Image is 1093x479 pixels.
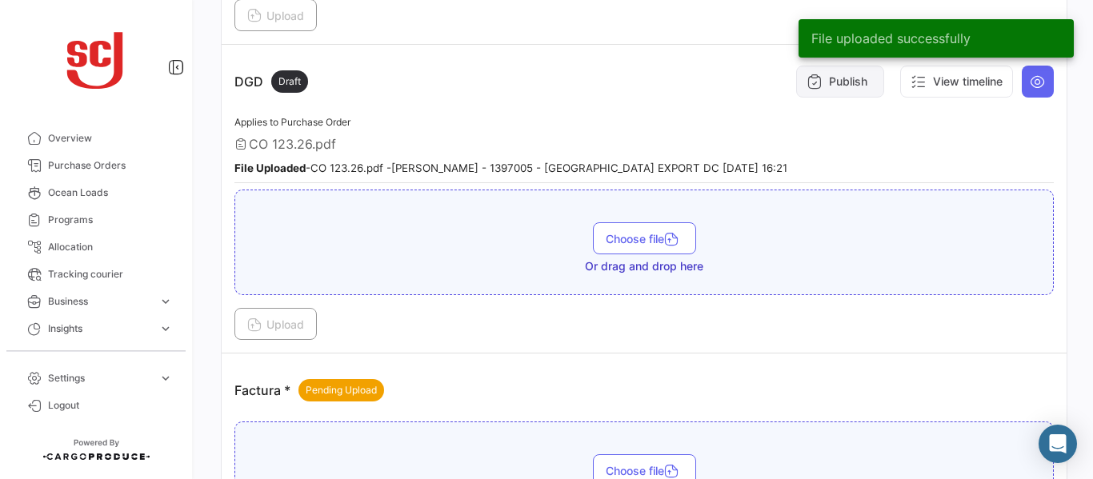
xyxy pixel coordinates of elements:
b: File Uploaded [234,162,306,174]
img: scj_logo1.svg [56,19,136,99]
span: Or drag and drop here [585,258,703,274]
span: Overview [48,131,173,146]
span: File uploaded successfully [811,30,971,46]
span: Insights [48,321,152,336]
span: Draft [278,74,301,89]
a: Ocean Loads [13,179,179,206]
span: expand_more [158,294,173,309]
span: Logout [48,398,173,413]
button: Choose file [593,222,696,254]
span: Programs [48,213,173,227]
span: Ocean Loads [48,186,173,200]
button: Publish [796,66,884,98]
span: expand_more [158,371,173,385]
span: Choose file [606,464,683,477]
p: DGD [234,70,308,93]
span: Upload [247,9,304,22]
span: Choose file [606,232,683,245]
p: Factura * [234,379,384,401]
span: Tracking courier [48,267,173,281]
span: expand_more [158,321,173,336]
div: Open Intercom Messenger [1039,425,1077,463]
a: Tracking courier [13,261,179,288]
a: Purchase Orders [13,152,179,179]
a: Carbon Footprint [13,342,179,369]
button: Upload [234,308,317,340]
span: Pending Upload [306,383,377,397]
span: Allocation [48,240,173,254]
span: Business [48,294,152,309]
button: View timeline [900,66,1013,98]
span: CO 123.26.pdf [249,136,336,152]
span: Upload [247,317,304,331]
a: Allocation [13,234,179,261]
span: Applies to Purchase Order [234,116,350,128]
small: - CO 123.26.pdf - [PERSON_NAME] - 1397005 - [GEOGRAPHIC_DATA] EXPORT DC [DATE] 16:21 [234,162,787,174]
span: Purchase Orders [48,158,173,173]
a: Overview [13,125,179,152]
a: Programs [13,206,179,234]
span: Settings [48,371,152,385]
